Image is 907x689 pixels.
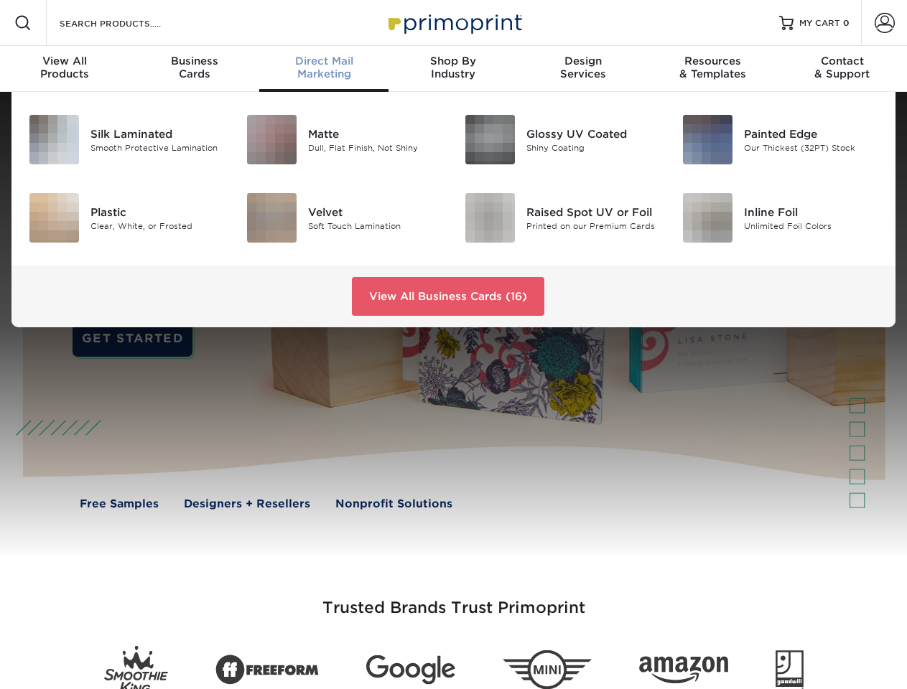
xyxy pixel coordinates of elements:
a: BusinessCards [129,46,259,92]
span: Business [129,55,259,67]
div: Industry [389,55,518,80]
a: Resources& Templates [648,46,777,92]
span: Shop By [389,55,518,67]
div: Marketing [259,55,389,80]
div: Cards [129,55,259,80]
img: Goodwill [776,650,804,689]
span: 0 [843,18,850,28]
img: Google [366,655,455,685]
a: DesignServices [518,46,648,92]
div: Services [518,55,648,80]
input: SEARCH PRODUCTS..... [58,14,198,32]
h3: Trusted Brands Trust Primoprint [34,564,874,634]
span: Design [518,55,648,67]
img: Amazon [639,657,728,684]
span: Direct Mail [259,55,389,67]
div: & Templates [648,55,777,80]
a: View All Business Cards (16) [352,277,544,316]
a: Direct MailMarketing [259,46,389,92]
span: Resources [648,55,777,67]
img: Primoprint [382,7,526,38]
a: View Our Full List of Products (28) [334,355,563,394]
span: MY CART [799,17,840,29]
a: Shop ByIndustry [389,46,518,92]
